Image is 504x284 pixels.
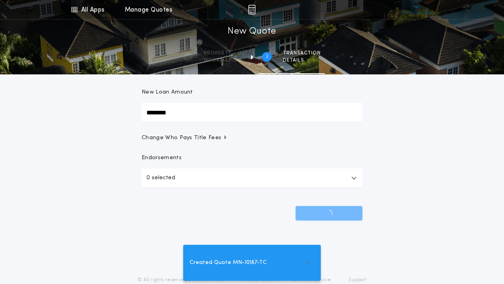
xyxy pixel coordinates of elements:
p: 0 selected [146,173,175,183]
span: Created Quote MN-10187-TC [190,258,267,267]
input: New Loan Amount [142,103,362,122]
button: Change Who Pays Title Fees [142,134,362,142]
span: Change Who Pays Title Fees [142,134,228,142]
img: img [248,5,256,14]
button: 0 selected [142,168,362,188]
h1: New Quote [228,25,276,38]
span: information [204,57,241,64]
h2: 2 [266,54,268,60]
img: vs-icon [402,6,432,14]
p: Endorsements [142,154,362,162]
span: Property [204,50,241,56]
span: details [283,57,321,64]
p: New Loan Amount [142,88,193,96]
span: Transaction [283,50,321,56]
